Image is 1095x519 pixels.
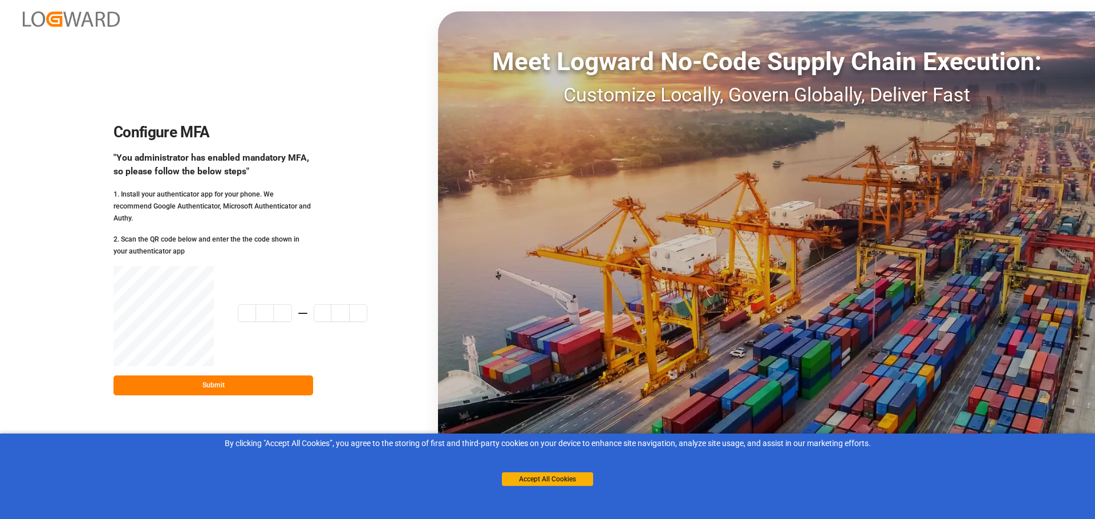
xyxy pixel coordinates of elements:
[502,472,593,486] button: Accept All Cookies
[113,375,313,395] button: Submit
[113,124,313,142] h2: Configure MFA
[113,190,311,222] small: 1. Install your authenticator app for your phone. We recommend Google Authenticator, Microsoft Au...
[438,80,1095,109] div: Customize Locally, Govern Globally, Deliver Fast
[438,43,1095,80] div: Meet Logward No-Code Supply Chain Execution:
[23,11,120,27] img: Logward_new_orange.png
[113,235,299,255] small: 2. Scan the QR code below and enter the the code shown in your authenticator app
[8,438,1087,449] div: By clicking "Accept All Cookies”, you agree to the storing of first and third-party cookies on yo...
[113,151,313,179] div: "You administrator has enabled mandatory MFA, so please follow the below steps"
